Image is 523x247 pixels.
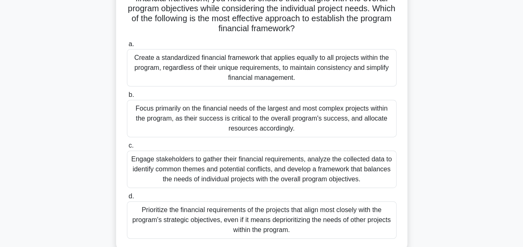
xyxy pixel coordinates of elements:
span: c. [129,142,134,149]
span: d. [129,193,134,200]
div: Create a standardized financial framework that applies equally to all projects within the program... [127,49,397,86]
div: Prioritize the financial requirements of the projects that align most closely with the program's ... [127,201,397,239]
div: Engage stakeholders to gather their financial requirements, analyze the collected data to identif... [127,151,397,188]
span: a. [129,40,134,47]
div: Focus primarily on the financial needs of the largest and most complex projects within the progra... [127,100,397,137]
span: b. [129,91,134,98]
